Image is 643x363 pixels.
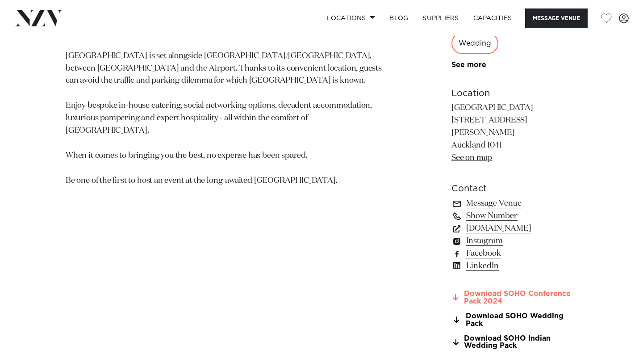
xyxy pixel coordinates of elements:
h6: Contact [451,182,577,195]
a: Locations [320,8,382,28]
a: BLOG [382,8,415,28]
div: Wedding [451,33,498,54]
a: Instagram [451,235,577,247]
p: [GEOGRAPHIC_DATA] [STREET_ADDRESS][PERSON_NAME] Auckland 1041 [451,102,577,164]
a: [DOMAIN_NAME] [451,222,577,235]
a: Download SOHO Wedding Pack [451,312,577,328]
a: See on map [451,154,492,162]
a: LinkedIn [451,260,577,272]
h6: Location [451,87,577,100]
a: Download SOHO Indian Wedding Pack [451,335,577,350]
a: Download SOHO Conference Pack 2024 [451,290,577,305]
img: nzv-logo.png [14,10,63,26]
a: SUPPLIERS [415,8,466,28]
a: Message Venue [451,197,577,210]
a: Facebook [451,247,577,260]
a: Show Number [451,210,577,222]
button: Message Venue [525,8,588,28]
a: Capacities [466,8,519,28]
